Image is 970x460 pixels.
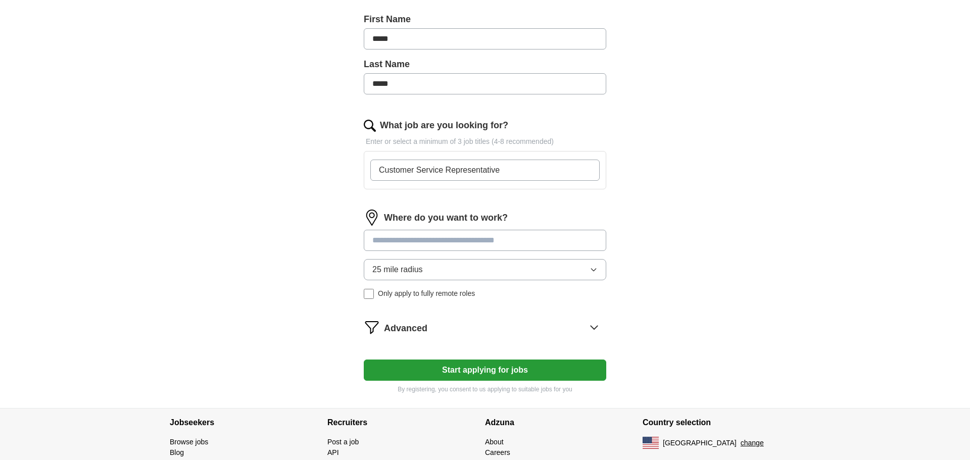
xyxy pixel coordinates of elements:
[364,289,374,299] input: Only apply to fully remote roles
[380,119,508,132] label: What job are you looking for?
[364,360,606,381] button: Start applying for jobs
[364,210,380,226] img: location.png
[384,322,427,335] span: Advanced
[370,160,600,181] input: Type a job title and press enter
[170,438,208,446] a: Browse jobs
[384,211,508,225] label: Where do you want to work?
[327,438,359,446] a: Post a job
[364,58,606,71] label: Last Name
[364,120,376,132] img: search.png
[372,264,423,276] span: 25 mile radius
[741,438,764,448] button: change
[378,288,475,299] span: Only apply to fully remote roles
[643,437,659,449] img: US flag
[364,385,606,394] p: By registering, you consent to us applying to suitable jobs for you
[364,13,606,26] label: First Name
[327,448,339,456] a: API
[364,319,380,335] img: filter
[364,136,606,147] p: Enter or select a minimum of 3 job titles (4-8 recommended)
[485,438,504,446] a: About
[643,408,800,437] h4: Country selection
[170,448,184,456] a: Blog
[485,448,510,456] a: Careers
[663,438,737,448] span: [GEOGRAPHIC_DATA]
[364,259,606,280] button: 25 mile radius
